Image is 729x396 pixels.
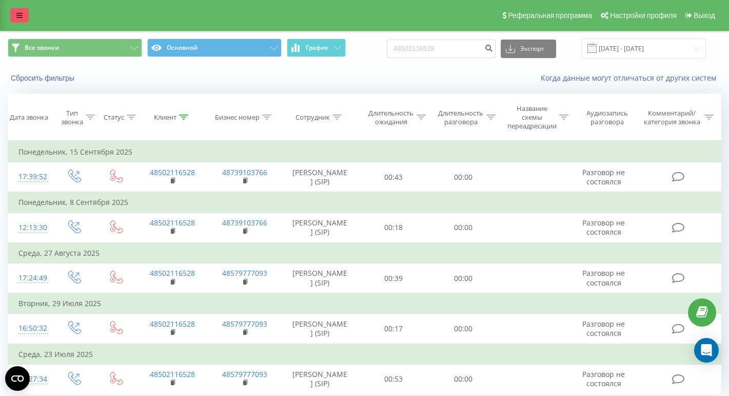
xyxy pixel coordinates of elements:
div: Статус [104,113,124,122]
a: 48579777093 [222,319,267,329]
button: Основной [147,39,282,57]
button: Все звонки [8,39,142,57]
td: 00:00 [428,213,498,243]
div: Аудиозапись разговора [580,109,635,126]
td: [PERSON_NAME] (SIP) [281,314,359,344]
div: Комментарий/категория звонка [642,109,702,126]
a: 48502116528 [150,218,195,228]
div: Клиент [154,113,176,122]
a: 48739103766 [222,167,267,177]
span: График [306,44,328,51]
div: Open Intercom Messenger [694,338,719,363]
div: Название схемы переадресации [507,104,557,130]
td: 00:17 [359,314,428,344]
div: 16:27:34 [18,369,42,389]
td: 00:00 [428,314,498,344]
div: Дата звонка [10,113,48,122]
a: 48502116528 [150,319,195,329]
td: [PERSON_NAME] (SIP) [281,263,359,294]
td: 00:53 [359,364,428,394]
td: 00:00 [428,263,498,294]
div: Длительность разговора [438,109,484,126]
div: Бизнес номер [215,113,260,122]
div: 16:50:32 [18,318,42,338]
td: [PERSON_NAME] (SIP) [281,162,359,193]
span: Разговор не состоялся [582,268,625,287]
a: 48579777093 [222,268,267,278]
button: Сбросить фильтры [8,73,80,83]
a: 48579777093 [222,369,267,379]
td: 00:00 [428,364,498,394]
button: Open CMP widget [5,366,30,391]
td: 00:39 [359,263,428,294]
td: 00:43 [359,162,428,193]
input: Поиск по номеру [387,40,496,58]
span: Выход [694,11,715,20]
a: 48502116528 [150,268,195,278]
a: 48502116528 [150,369,195,379]
td: Понедельник, 8 Сентября 2025 [8,192,721,213]
div: Длительность ожидания [368,109,414,126]
button: Экспорт [501,40,556,58]
span: Все звонки [25,44,59,52]
td: [PERSON_NAME] (SIP) [281,364,359,394]
span: Настройки профиля [610,11,677,20]
span: Разговор не состоялся [582,167,625,186]
span: Реферальная программа [508,11,592,20]
span: Разговор не состоялся [582,319,625,338]
a: Когда данные могут отличаться от других систем [541,73,721,83]
span: Разговор не состоялся [582,369,625,388]
td: Вторник, 29 Июля 2025 [8,293,721,314]
a: 48502116528 [150,167,195,177]
div: Сотрудник [295,113,330,122]
td: 00:18 [359,213,428,243]
button: График [287,39,346,57]
td: Среда, 27 Августа 2025 [8,243,721,263]
div: 17:24:49 [18,268,42,288]
span: Разговор не состоялся [582,218,625,237]
td: [PERSON_NAME] (SIP) [281,213,359,243]
a: 48739103766 [222,218,267,228]
td: 00:00 [428,162,498,193]
td: Понедельник, 15 Сентября 2025 [8,142,721,162]
div: 17:39:52 [18,167,42,187]
div: Тип звонка [61,109,83,126]
td: Среда, 23 Июля 2025 [8,344,721,365]
div: 12:13:30 [18,218,42,238]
